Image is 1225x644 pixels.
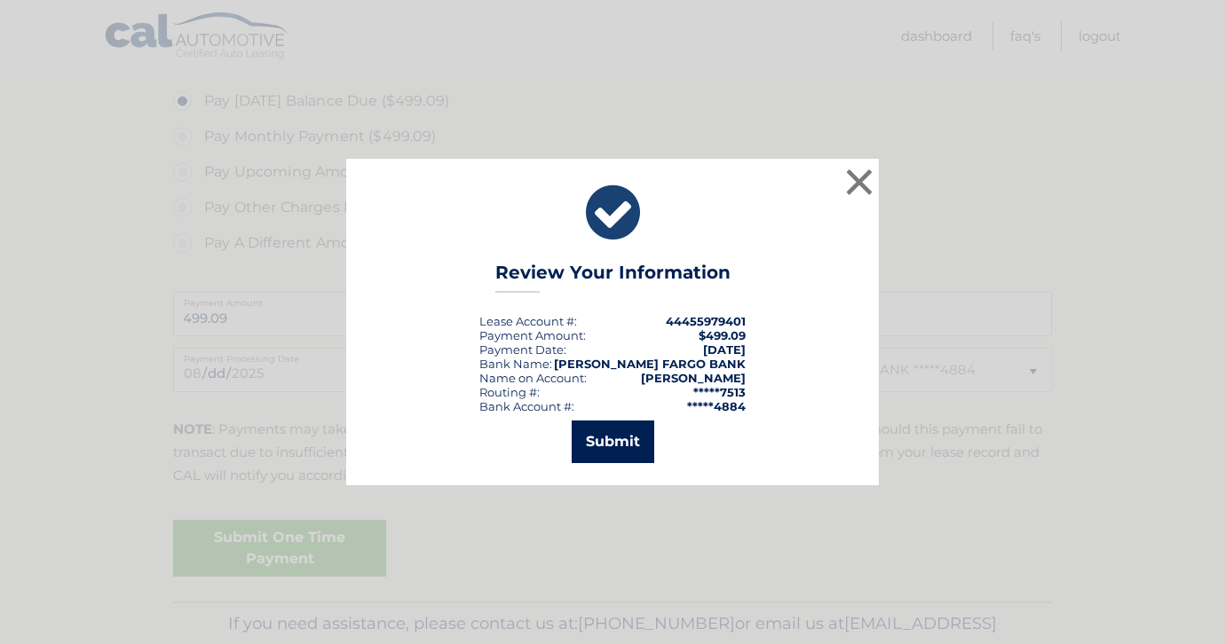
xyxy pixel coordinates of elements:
h3: Review Your Information [495,262,731,293]
div: Bank Account #: [479,399,574,413]
button: Submit [572,420,654,463]
strong: [PERSON_NAME] [641,371,746,385]
span: $499.09 [699,328,746,342]
div: : [479,342,566,357]
div: Payment Amount: [479,328,586,342]
strong: 44455979401 [666,314,746,328]
div: Bank Name: [479,357,552,371]
div: Lease Account #: [479,314,577,328]
strong: [PERSON_NAME] FARGO BANK [554,357,746,371]
div: Name on Account: [479,371,587,385]
span: Payment Date [479,342,564,357]
button: × [842,164,877,200]
span: [DATE] [703,342,746,357]
div: Routing #: [479,385,540,399]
